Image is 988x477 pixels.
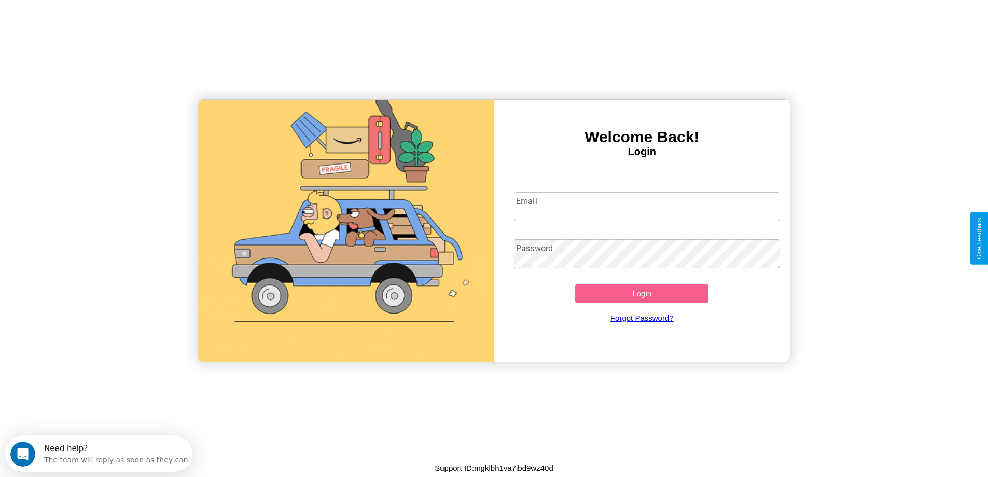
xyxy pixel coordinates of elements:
div: The team will reply as soon as they can [39,17,183,28]
a: Forgot Password? [509,303,775,333]
p: Support ID: mgklbh1va7ibd9wz40d [435,461,553,475]
h3: Welcome Back! [494,128,790,146]
div: Open Intercom Messenger [4,4,193,33]
img: gif [198,100,494,362]
iframe: Intercom live chat discovery launcher [5,435,192,472]
button: Login [575,284,708,303]
div: Need help? [39,9,183,17]
div: Give Feedback [976,217,983,260]
iframe: Intercom live chat [10,442,35,467]
h4: Login [494,146,790,158]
